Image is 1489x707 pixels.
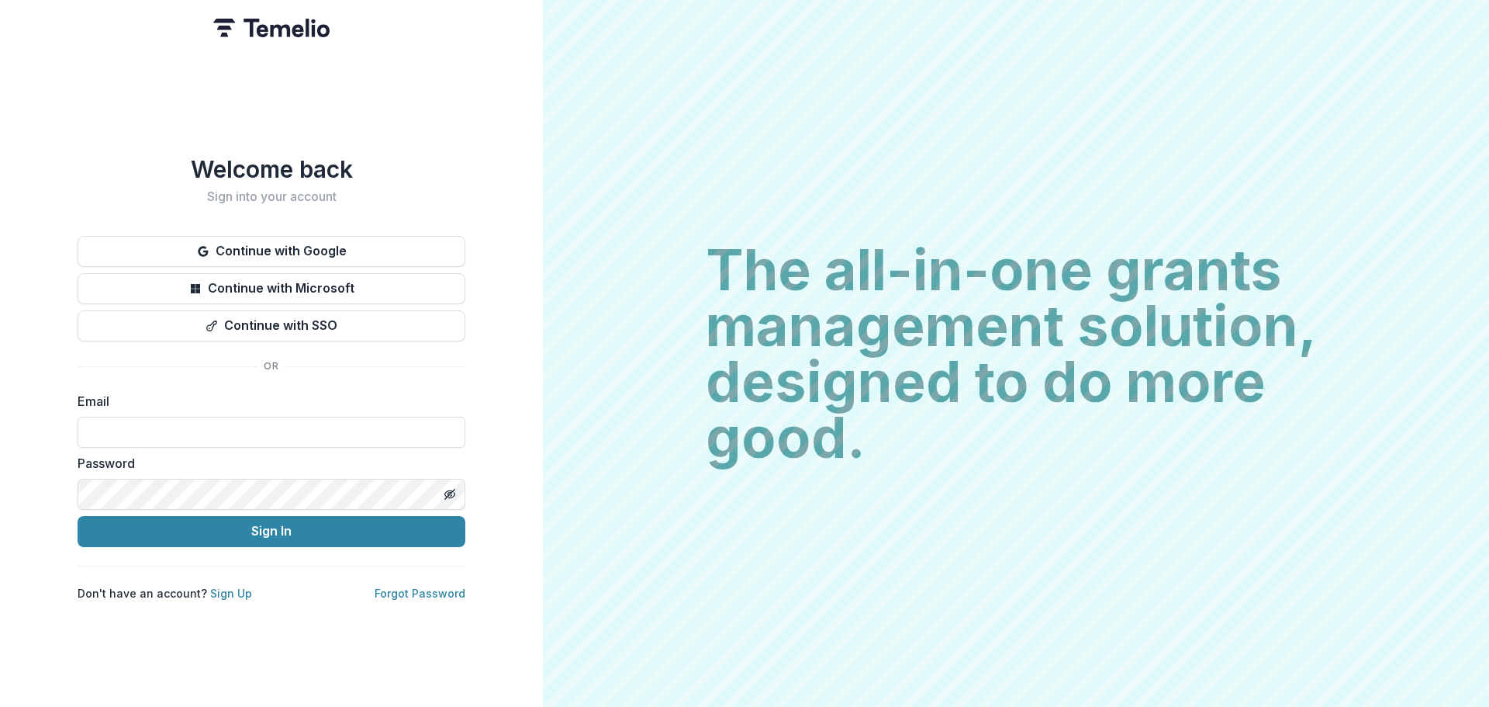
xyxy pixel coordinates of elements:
img: Temelio [213,19,330,37]
button: Toggle password visibility [437,482,462,507]
label: Email [78,392,456,411]
button: Continue with Microsoft [78,273,465,304]
button: Sign In [78,516,465,547]
a: Forgot Password [375,587,465,600]
button: Continue with Google [78,236,465,267]
a: Sign Up [210,587,252,600]
button: Continue with SSO [78,310,465,341]
label: Password [78,454,456,473]
h2: Sign into your account [78,189,465,204]
p: Don't have an account? [78,585,252,601]
h1: Welcome back [78,155,465,183]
